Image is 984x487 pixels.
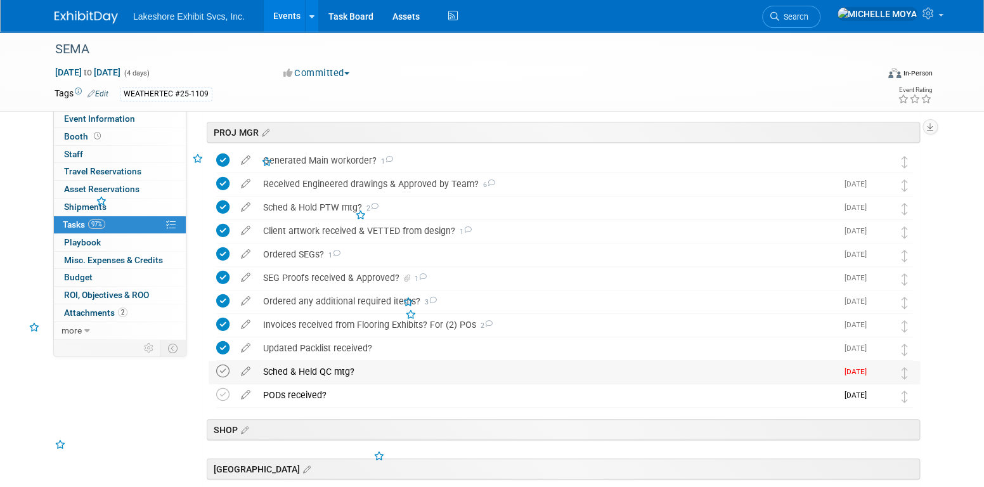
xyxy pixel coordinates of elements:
a: Staff [54,146,186,163]
div: WEATHERTEC #25-1109 [120,88,212,101]
i: Move task [902,344,908,356]
span: [DATE] [845,179,873,188]
span: Budget [64,272,93,282]
img: Format-Inperson.png [888,68,901,78]
a: edit [235,272,257,283]
i: Move task [902,250,908,262]
div: Event Format [802,66,933,85]
a: edit [235,342,257,354]
div: Sched & Hold PTW mtg? [257,197,837,218]
span: [DATE] [845,367,873,376]
img: MICHELLE MOYA [873,200,890,217]
span: Asset Reservations [64,184,139,194]
span: 3 [420,298,437,306]
a: Edit sections [259,126,269,138]
span: Lakeshore Exhibit Svcs, Inc. [133,11,245,22]
button: Committed [279,67,354,80]
img: MICHELLE MOYA [873,365,890,381]
a: Attachments2 [54,304,186,321]
div: Generated Main workorder? [257,150,848,171]
td: Toggle Event Tabs [160,340,186,356]
span: [DATE] [845,203,873,212]
a: Edit sections [300,462,311,475]
span: 2 [362,204,379,212]
img: MICHELLE MOYA [873,318,890,334]
span: 6 [479,181,495,189]
div: Received Engineered drawings & Approved by Team? [257,173,837,195]
span: [DATE] [845,297,873,306]
i: Move task [902,179,908,192]
span: 2 [476,321,493,330]
span: 1 [455,228,472,236]
img: MICHELLE MOYA [873,388,890,405]
span: Search [779,12,808,22]
a: edit [235,178,257,190]
span: 1 [324,251,340,259]
span: to [82,67,94,77]
a: Edit [87,89,108,98]
a: ROI, Objectives & ROO [54,287,186,304]
div: Client artwork received & VETTED from design? [257,220,837,242]
span: 97% [88,219,105,229]
span: Playbook [64,237,101,247]
a: Search [762,6,820,28]
i: Move task [902,203,908,215]
a: Shipments [54,198,186,216]
i: Move task [902,391,908,403]
div: Ordered SEGs? [257,243,837,265]
img: MICHELLE MOYA [873,271,890,287]
a: Edit sections [238,423,249,436]
div: Updated Packlist received? [257,337,837,359]
i: Move task [902,273,908,285]
img: ExhibitDay [55,11,118,23]
img: MICHELLE MOYA [873,341,890,358]
a: Travel Reservations [54,163,186,180]
span: [DATE] [DATE] [55,67,121,78]
a: Playbook [54,234,186,251]
span: [DATE] [845,391,873,399]
div: SHOP [207,419,920,440]
span: ROI, Objectives & ROO [64,290,149,300]
td: Tags [55,87,108,101]
span: Event Information [64,114,135,124]
span: Booth not reserved yet [91,131,103,141]
a: edit [235,202,257,213]
span: Attachments [64,308,127,318]
span: 1 [377,157,393,166]
i: Move task [902,226,908,238]
img: MICHELLE MOYA [873,247,890,264]
div: [GEOGRAPHIC_DATA] [207,458,920,479]
img: MICHELLE MOYA [873,153,890,170]
img: MICHELLE MOYA [873,294,890,311]
a: Booth [54,128,186,145]
span: [DATE] [845,320,873,329]
div: Ordered any additional required items? [257,290,837,312]
span: [DATE] [845,344,873,353]
span: Staff [64,149,83,159]
i: Move task [902,297,908,309]
a: Event Information [54,110,186,127]
a: edit [235,319,257,330]
span: Tasks [63,219,105,230]
img: MICHELLE MOYA [873,177,890,193]
a: edit [235,366,257,377]
a: edit [235,295,257,307]
span: more [61,325,82,335]
div: PROJ MGR [207,122,920,143]
a: more [54,322,186,339]
span: 2 [118,308,127,317]
span: Misc. Expenses & Credits [64,255,163,265]
a: edit [235,389,257,401]
a: Tasks97% [54,216,186,233]
i: Move task [902,320,908,332]
div: In-Person [903,68,933,78]
a: edit [235,225,257,237]
img: MICHELLE MOYA [873,224,890,240]
span: 1 [413,275,427,283]
div: PODs received? [257,384,837,406]
span: [DATE] [845,273,873,282]
a: Misc. Expenses & Credits [54,252,186,269]
td: Personalize Event Tab Strip [138,340,160,356]
div: Event Rating [898,87,932,93]
span: Booth [64,131,103,141]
